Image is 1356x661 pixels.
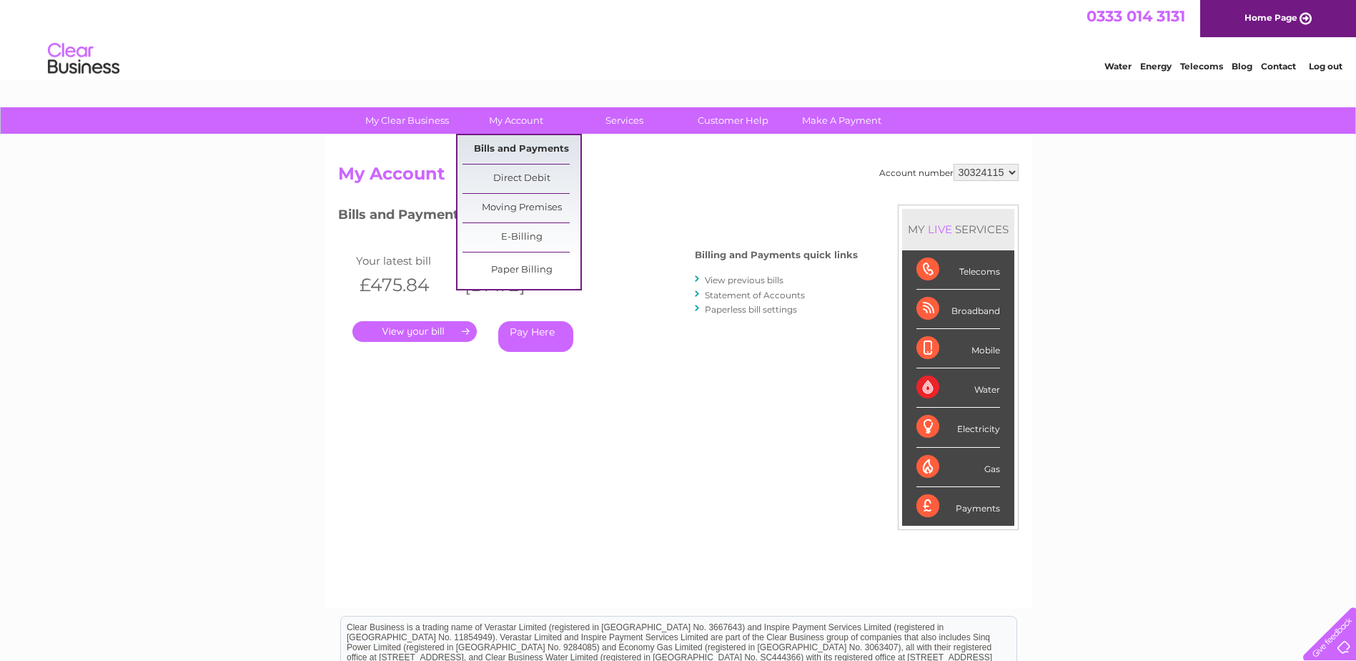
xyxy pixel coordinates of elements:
a: Direct Debit [462,165,580,193]
a: Telecoms [1180,61,1223,72]
div: Telecoms [916,250,1000,290]
a: Blog [1232,61,1252,72]
a: 0333 014 3131 [1087,7,1185,25]
h4: Billing and Payments quick links [695,250,858,260]
td: Your latest bill [352,251,458,270]
div: Clear Business is a trading name of Verastar Limited (registered in [GEOGRAPHIC_DATA] No. 3667643... [341,8,1016,69]
a: Paperless bill settings [705,304,797,315]
a: Energy [1140,61,1172,72]
h3: Bills and Payments [338,205,858,230]
div: Payments [916,487,1000,526]
div: Electricity [916,408,1000,447]
a: Paper Billing [462,256,580,285]
a: View previous bills [705,275,783,285]
a: My Account [457,107,575,134]
div: Mobile [916,329,1000,368]
a: Log out [1309,61,1342,72]
a: Pay Here [498,321,573,352]
div: Water [916,368,1000,408]
a: Make A Payment [783,107,901,134]
a: Water [1104,61,1132,72]
a: My Clear Business [348,107,466,134]
a: . [352,321,477,342]
div: MY SERVICES [902,209,1014,250]
a: Services [565,107,683,134]
div: Broadband [916,290,1000,329]
a: Contact [1261,61,1296,72]
a: Bills and Payments [462,135,580,164]
div: Gas [916,448,1000,487]
div: LIVE [925,222,955,236]
div: Account number [879,164,1019,181]
th: £475.84 [352,270,458,300]
a: Moving Premises [462,194,580,222]
h2: My Account [338,164,1019,191]
a: Statement of Accounts [705,290,805,300]
img: logo.png [47,37,120,81]
a: Customer Help [674,107,792,134]
a: E-Billing [462,223,580,252]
